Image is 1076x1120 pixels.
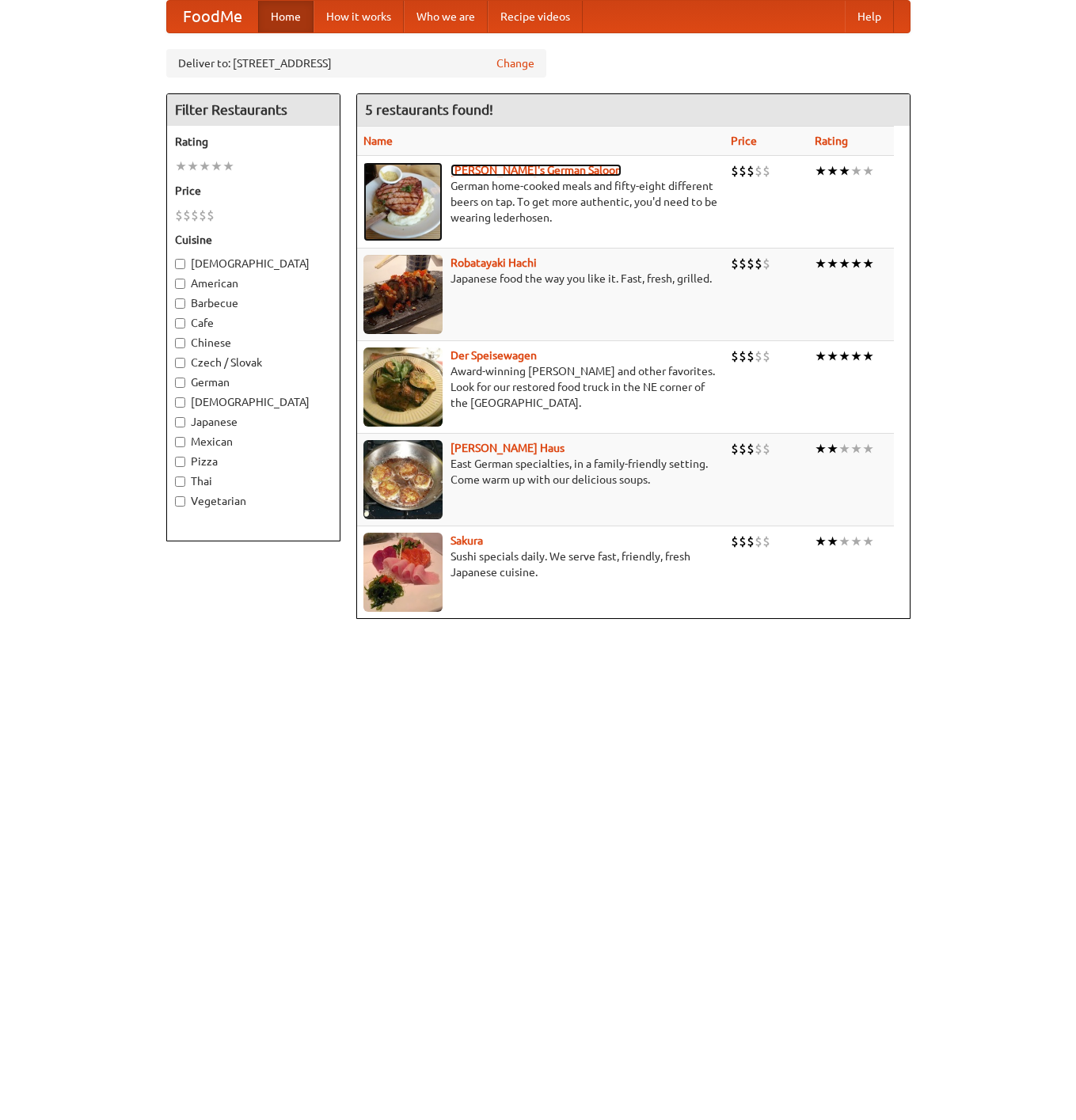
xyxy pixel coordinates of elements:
[731,347,739,365] li: $
[731,135,757,147] a: Price
[183,207,191,224] li: $
[755,255,762,272] li: $
[175,318,185,328] input: Cafe
[167,94,340,126] h4: Filter Restaurants
[739,347,747,365] li: $
[488,1,583,32] a: Recipe videos
[755,347,762,365] li: $
[222,158,234,175] li: ★
[747,255,755,272] li: $
[175,417,185,427] input: Japanese
[191,207,199,224] li: $
[815,347,827,365] li: ★
[175,454,332,469] label: Pizza
[838,533,850,550] li: ★
[363,178,718,226] p: German home-cooked meals and fifty-eight different beers on tap. To get more authentic, you'd nee...
[862,255,874,272] li: ★
[845,1,894,32] a: Help
[258,1,314,32] a: Home
[762,255,770,272] li: $
[451,442,565,454] a: [PERSON_NAME] Haus
[862,440,874,457] li: ★
[827,255,838,272] li: ★
[363,456,718,488] p: East German specialties, in a family-friendly setting. Come warm up with our delicious soups.
[838,440,850,457] li: ★
[731,255,739,272] li: $
[175,275,332,291] label: American
[175,437,185,447] input: Mexican
[451,164,622,177] a: [PERSON_NAME]'s German Saloon
[827,533,838,550] li: ★
[451,349,537,362] b: Der Speisewagen
[815,533,827,550] li: ★
[850,440,862,457] li: ★
[731,440,739,457] li: $
[175,374,332,390] label: German
[451,534,483,547] a: Sakura
[175,358,185,368] input: Czech / Slovak
[755,533,762,550] li: $
[762,162,770,180] li: $
[404,1,488,32] a: Who we are
[762,440,770,457] li: $
[175,183,332,199] h5: Price
[199,207,207,224] li: $
[862,533,874,550] li: ★
[739,162,747,180] li: $
[363,533,443,612] img: sakura.jpg
[187,158,199,175] li: ★
[747,533,755,550] li: $
[175,158,187,175] li: ★
[363,347,443,427] img: speisewagen.jpg
[363,363,718,411] p: Award-winning [PERSON_NAME] and other favorites. Look for our restored food truck in the NE corne...
[175,397,185,408] input: [DEMOGRAPHIC_DATA]
[815,135,848,147] a: Rating
[862,162,874,180] li: ★
[838,347,850,365] li: ★
[365,102,493,117] ng-pluralize: 5 restaurants found!
[850,255,862,272] li: ★
[363,271,718,287] p: Japanese food the way you like it. Fast, fresh, grilled.
[850,533,862,550] li: ★
[199,158,211,175] li: ★
[827,440,838,457] li: ★
[175,279,185,289] input: American
[815,162,827,180] li: ★
[363,440,443,519] img: kohlhaus.jpg
[747,347,755,365] li: $
[815,440,827,457] li: ★
[175,259,185,269] input: [DEMOGRAPHIC_DATA]
[850,347,862,365] li: ★
[739,440,747,457] li: $
[175,232,332,248] h5: Cuisine
[207,207,215,224] li: $
[747,162,755,180] li: $
[827,347,838,365] li: ★
[363,162,443,241] img: esthers.jpg
[175,496,185,507] input: Vegetarian
[175,315,332,331] label: Cafe
[175,434,332,450] label: Mexican
[815,255,827,272] li: ★
[451,256,537,269] b: Robatayaki Hachi
[175,378,185,388] input: German
[739,255,747,272] li: $
[314,1,404,32] a: How it works
[175,473,332,489] label: Thai
[363,135,393,147] a: Name
[838,255,850,272] li: ★
[762,533,770,550] li: $
[175,493,332,509] label: Vegetarian
[175,338,185,348] input: Chinese
[175,207,183,224] li: $
[762,347,770,365] li: $
[175,295,332,311] label: Barbecue
[363,255,443,334] img: robatayaki.jpg
[175,414,332,430] label: Japanese
[496,55,534,71] a: Change
[739,533,747,550] li: $
[862,347,874,365] li: ★
[175,476,185,487] input: Thai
